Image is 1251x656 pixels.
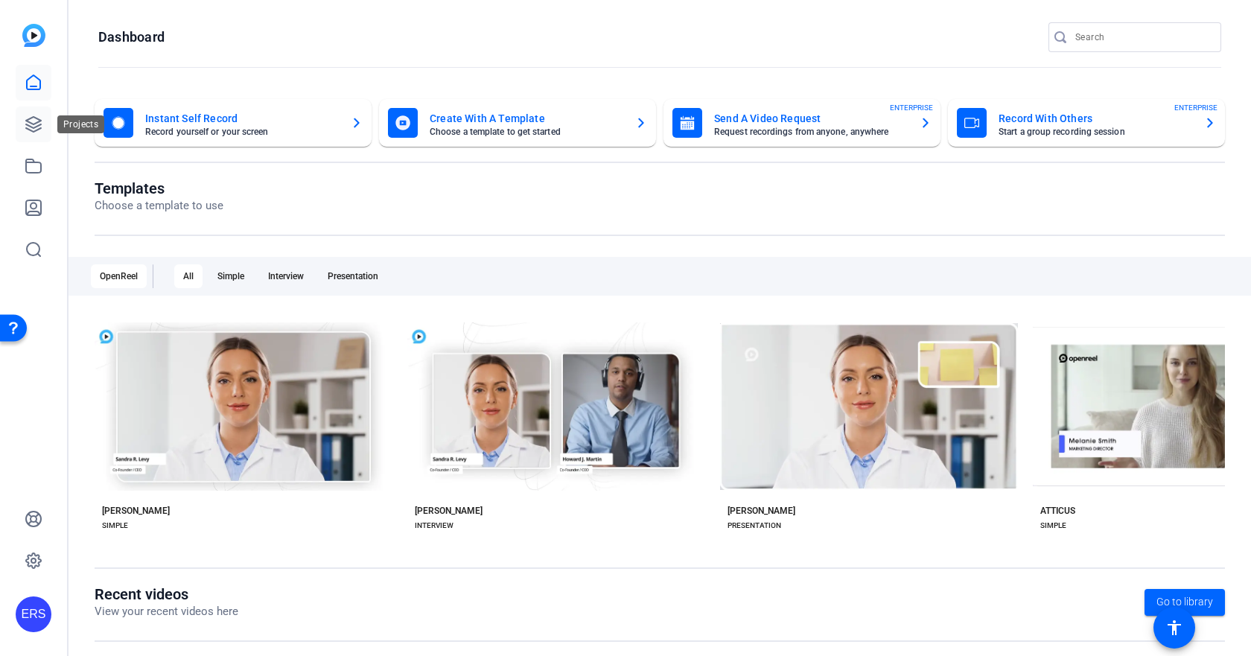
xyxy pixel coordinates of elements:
[415,520,453,532] div: INTERVIEW
[890,102,933,113] span: ENTERPRISE
[1145,589,1225,616] a: Go to library
[999,109,1192,127] mat-card-title: Record With Others
[102,520,128,532] div: SIMPLE
[145,109,339,127] mat-card-title: Instant Self Record
[95,603,238,620] p: View your recent videos here
[1075,28,1209,46] input: Search
[174,264,203,288] div: All
[948,99,1225,147] button: Record With OthersStart a group recording sessionENTERPRISE
[714,127,908,136] mat-card-subtitle: Request recordings from anyone, anywhere
[1040,505,1075,517] div: ATTICUS
[430,127,623,136] mat-card-subtitle: Choose a template to get started
[259,264,313,288] div: Interview
[379,99,656,147] button: Create With A TemplateChoose a template to get started
[999,127,1192,136] mat-card-subtitle: Start a group recording session
[319,264,387,288] div: Presentation
[57,115,104,133] div: Projects
[22,24,45,47] img: blue-gradient.svg
[430,109,623,127] mat-card-title: Create With A Template
[95,179,223,197] h1: Templates
[728,520,781,532] div: PRESENTATION
[102,505,170,517] div: [PERSON_NAME]
[95,197,223,214] p: Choose a template to use
[1174,102,1217,113] span: ENTERPRISE
[714,109,908,127] mat-card-title: Send A Video Request
[91,264,147,288] div: OpenReel
[145,127,339,136] mat-card-subtitle: Record yourself or your screen
[208,264,253,288] div: Simple
[728,505,795,517] div: [PERSON_NAME]
[1156,594,1213,610] span: Go to library
[663,99,940,147] button: Send A Video RequestRequest recordings from anyone, anywhereENTERPRISE
[1040,520,1066,532] div: SIMPLE
[98,28,165,46] h1: Dashboard
[1165,619,1183,637] mat-icon: accessibility
[95,585,238,603] h1: Recent videos
[95,99,372,147] button: Instant Self RecordRecord yourself or your screen
[16,596,51,632] div: ERS
[415,505,483,517] div: [PERSON_NAME]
